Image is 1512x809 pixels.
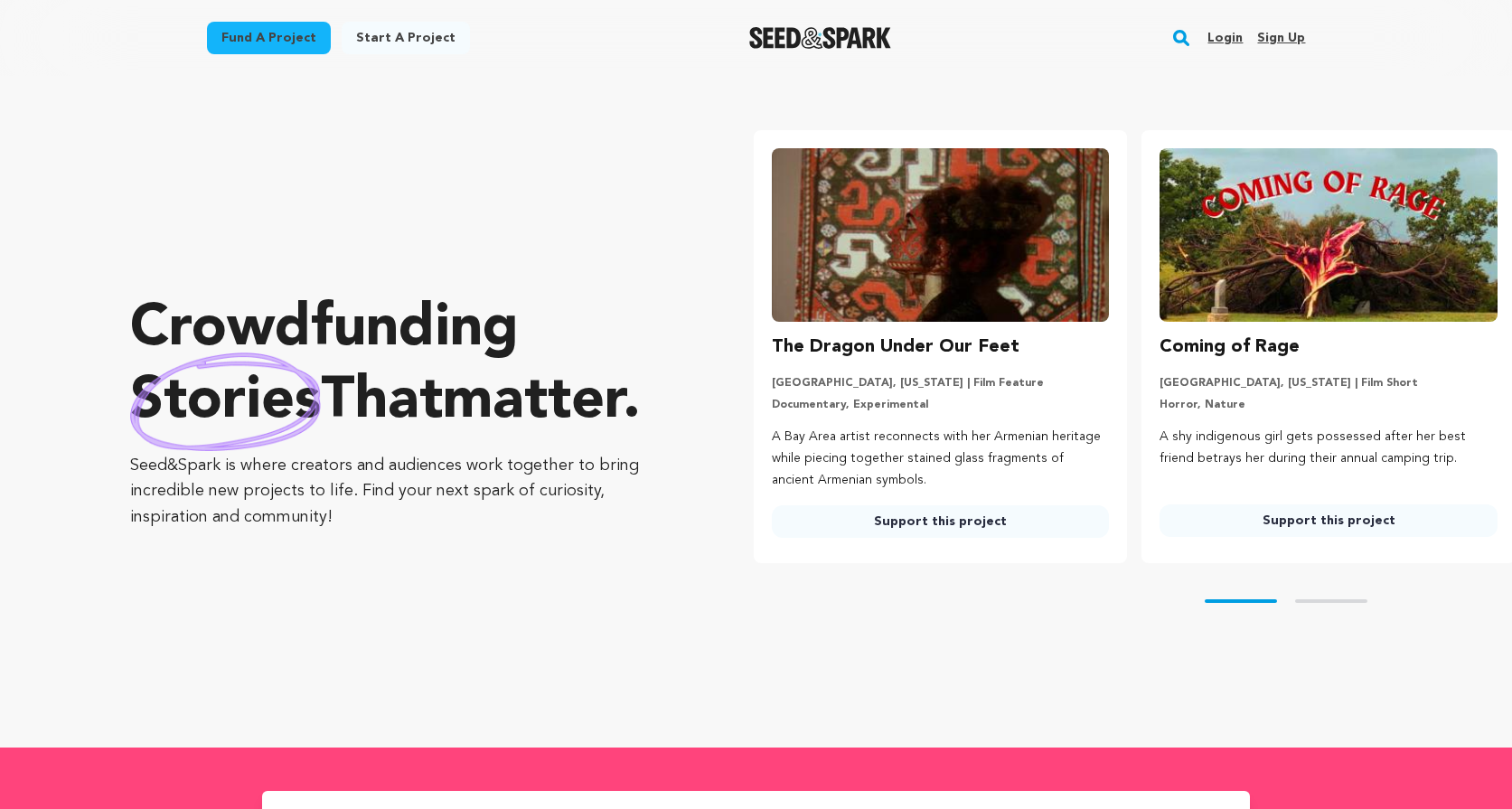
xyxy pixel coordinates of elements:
[130,294,681,438] p: Crowdfunding that .
[342,22,470,54] a: Start a project
[772,427,1110,491] p: A Bay Area artist reconnects with her Armenian heritage while piecing together stained glass frag...
[772,333,1019,362] h3: The Dragon Under Our Feet
[1160,398,1498,412] p: Horror, Nature
[1160,376,1498,390] p: [GEOGRAPHIC_DATA], [US_STATE] | Film Short
[772,398,1110,412] p: Documentary, Experimental
[772,148,1110,322] img: The Dragon Under Our Feet image
[1207,24,1243,52] a: Login
[1160,504,1498,537] a: Support this project
[207,22,331,54] a: Fund a project
[749,27,891,49] img: Seed&Spark Logo Dark Mode
[1160,427,1498,470] p: A shy indigenous girl gets possessed after her best friend betrays her during their annual campin...
[1160,333,1300,362] h3: Coming of Rage
[1257,24,1305,52] a: Sign up
[443,373,623,431] span: matter
[772,376,1110,390] p: [GEOGRAPHIC_DATA], [US_STATE] | Film Feature
[130,453,681,531] p: Seed&Spark is where creators and audiences work together to bring incredible new projects to life...
[1160,148,1498,322] img: Coming of Rage image
[749,27,891,49] a: Seed&Spark Homepage
[772,505,1110,538] a: Support this project
[130,353,321,451] img: hand sketched image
